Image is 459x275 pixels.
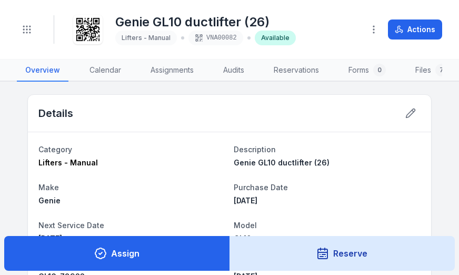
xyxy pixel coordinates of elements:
[234,196,257,205] time: 09/10/2015, 12:00:00 am
[142,60,202,82] a: Assignments
[38,234,62,243] time: 28/03/2024, 12:00:00 am
[255,31,296,45] div: Available
[38,145,72,154] span: Category
[407,60,456,82] a: Files7
[38,158,98,167] span: Lifters - Manual
[265,60,327,82] a: Reservations
[4,236,230,271] button: Assign
[234,221,257,230] span: Model
[188,31,243,45] div: VNA00082
[340,60,394,82] a: Forms0
[38,106,73,121] h2: Details
[229,236,455,271] button: Reserve
[234,196,257,205] span: [DATE]
[234,158,330,167] span: Genie GL10 ductlifter (26)
[388,19,442,40] button: Actions
[38,196,61,205] span: Genie
[17,19,37,40] button: Toggle navigation
[234,145,276,154] span: Description
[38,234,62,243] span: [DATE]
[38,183,59,192] span: Make
[373,64,386,76] div: 0
[17,60,68,82] a: Overview
[215,60,253,82] a: Audits
[38,221,104,230] span: Next Service Date
[81,60,129,82] a: Calendar
[115,14,296,31] h1: Genie GL10 ductlifter (26)
[122,34,171,42] span: Lifters - Manual
[234,234,252,243] span: GL10
[234,183,288,192] span: Purchase Date
[435,64,448,76] div: 7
